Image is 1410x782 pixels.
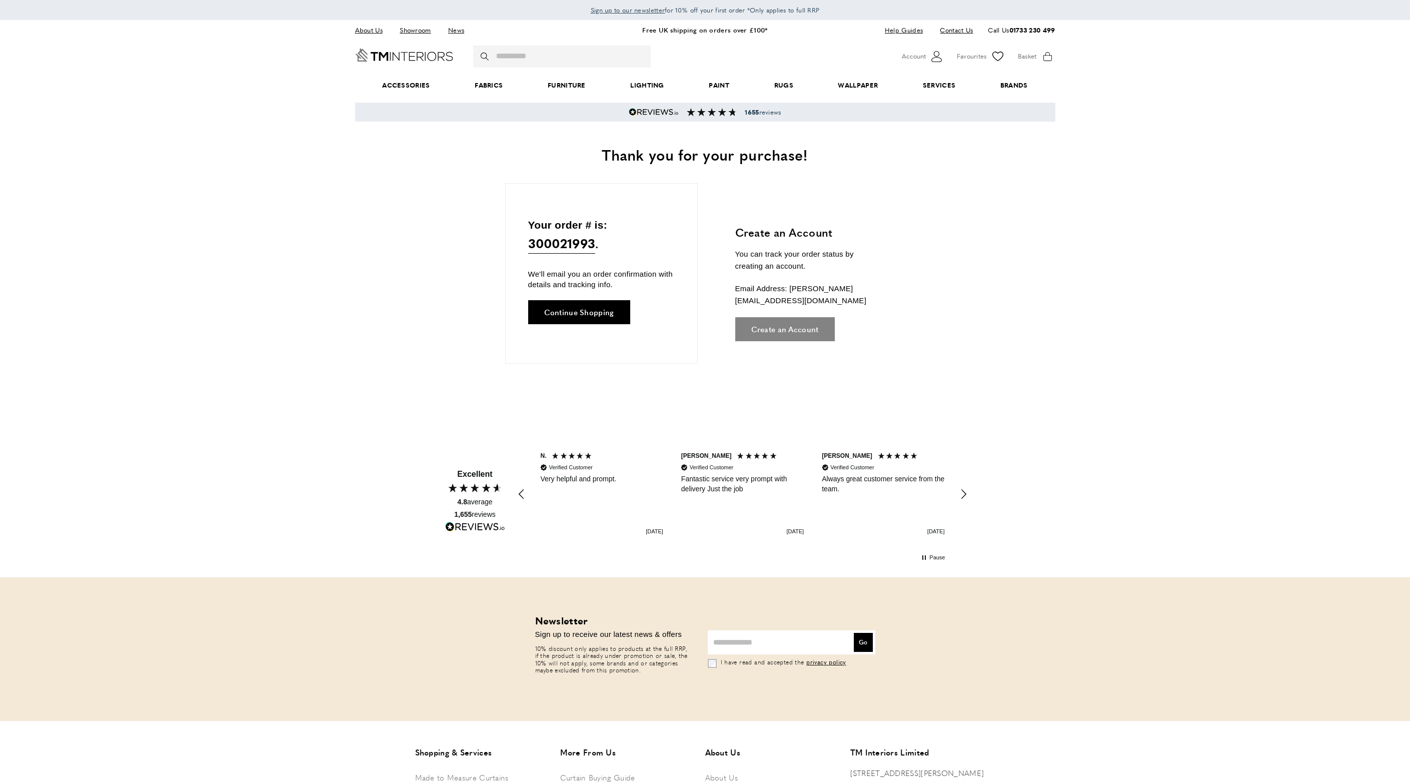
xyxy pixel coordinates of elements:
a: Wallpaper [816,70,900,101]
span: reviews [745,108,781,116]
a: Read more reviews on REVIEWS.io [445,522,505,535]
span: 300021993 [528,233,596,254]
div: [DATE] [787,528,804,535]
span: TM Interiors Limited [850,746,995,759]
div: 5 Stars [736,452,780,462]
div: Review by A. Satariano, 5 out of 5 stars [813,446,953,542]
a: Showroom [392,24,438,37]
div: [DATE] [927,528,945,535]
div: 5 Stars [877,452,921,462]
a: Sign up to our newsletter [591,5,665,15]
div: Review by N., 5 out of 5 stars [532,446,672,542]
a: 01733 230 499 [1009,25,1055,35]
div: Verified Customer [690,464,733,471]
a: privacy policy [806,658,846,666]
div: REVIEWS.io Carousel Scroll Right [951,482,975,506]
button: Customer Account [902,49,944,64]
p: Sign up to receive our latest news & offers [535,628,693,640]
div: [PERSON_NAME] [681,452,732,460]
span: 1,655 [454,510,472,518]
a: Lighting [608,70,687,101]
div: average [457,497,492,507]
p: Call Us [988,25,1055,36]
a: Brands [978,70,1050,101]
span: Favourites [957,51,987,62]
span: I have read and accepted the [721,658,804,666]
div: Review by D. Kirchhoff, 5 out of 5 stars [953,446,1094,542]
a: Continue Shopping [528,300,630,324]
div: reviews [454,510,496,520]
a: Go to Home page [355,49,453,62]
div: Review by J., 5 out of 5 stars [672,446,813,542]
a: Help Guides [877,24,930,37]
a: Contact Us [932,24,973,37]
a: Create an Account [735,317,835,341]
strong: 1655 [745,108,759,117]
div: Verified Customer [549,464,593,471]
span: Accessories [360,70,452,101]
p: Your order # is: . [528,217,675,254]
div: REVIEWS.io Carousel Scroll Left [510,482,534,506]
div: Customer reviews [532,436,954,552]
div: Very helpful and prompt. [541,474,663,484]
a: Fabrics [452,70,525,101]
span: Create an Account [751,325,819,333]
button: Search [481,46,491,68]
div: 5 Stars [551,452,595,462]
img: Reviews.io 5 stars [629,108,679,116]
span: Thank you for your purchase! [602,144,808,165]
a: Rugs [752,70,816,101]
strong: Newsletter [535,613,588,627]
a: Free UK shipping on orders over £100* [642,25,767,35]
div: Pause carousel [921,553,945,562]
address: [STREET_ADDRESS][PERSON_NAME] [850,746,995,779]
a: Favourites [957,49,1005,64]
a: About Us [355,24,390,37]
p: Email Address: [PERSON_NAME][EMAIL_ADDRESS][DOMAIN_NAME] [735,283,883,307]
div: Fantastic service very prompt with delivery Just the job [681,474,804,494]
span: Sign up to our newsletter [591,6,665,15]
div: [DATE] [646,528,663,535]
div: Customer reviews carousel with auto-scroll controls [510,436,975,552]
div: 4.80 Stars [447,482,503,493]
span: 4.8 [457,498,467,506]
div: Pause [929,554,945,561]
div: N. [541,452,547,460]
div: Excellent [457,469,492,480]
p: We'll email you an order confirmation with details and tracking info. [528,269,675,290]
div: Always great customer service from the team. [822,474,944,494]
form: Subscribe to Newsletter [708,630,875,668]
p: You can track your order status by creating an account. [735,248,883,272]
h3: Create an Account [735,225,883,240]
a: Furniture [525,70,608,101]
span: Continue Shopping [544,308,614,316]
p: 10% discount only applies to products at the full RRP, if the product is already under promotion ... [535,645,693,674]
img: Reviews section [687,108,737,116]
a: Services [900,70,978,101]
span: for 10% off your first order *Only applies to full RRP [591,6,820,15]
a: News [441,24,472,37]
a: Paint [687,70,752,101]
div: Verified Customer [830,464,874,471]
span: Account [902,51,926,62]
div: [PERSON_NAME] [822,452,872,460]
